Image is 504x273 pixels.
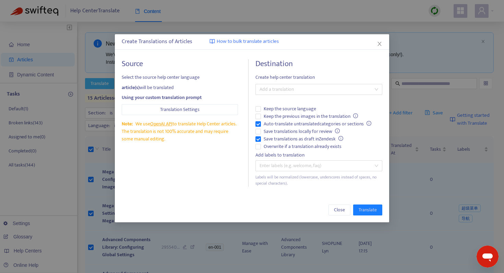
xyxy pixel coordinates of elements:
button: Close [328,204,350,215]
div: will be translated [122,84,238,91]
strong: article(s) [122,84,140,91]
span: Keep the previous images in the translation [261,113,361,120]
span: Overwrite if a translation already exists [261,143,344,150]
span: Select the source help center language [122,74,238,81]
div: Using your custom translation prompt [122,94,238,101]
div: Create Translations of Articles [122,38,382,46]
a: How to bulk translate articles [209,38,279,46]
span: info-circle [353,113,358,118]
span: info-circle [367,121,371,126]
h4: Source [122,59,238,69]
img: image-link [209,39,215,44]
div: Labels will be normalized (lowercase, underscores instead of spaces, no special characters). [255,174,382,187]
button: Close [376,40,383,48]
span: info-circle [335,128,340,133]
span: Save translations locally for review [261,128,343,135]
button: Translate [353,204,382,215]
span: close [377,41,382,47]
span: How to bulk translate articles [217,38,279,46]
span: Save translations as draft in Zendesk [261,135,346,143]
span: Note: [122,120,133,128]
iframe: メッセージングウィンドウを開くボタン [477,246,499,268]
a: OpenAI API [150,120,172,128]
span: Close [334,206,345,214]
h4: Destination [255,59,382,69]
span: Auto-translate untranslated categories or sections [261,120,374,128]
div: We use to translate Help Center articles. The translation is not 100% accurate and may require so... [122,120,238,143]
span: Keep the source language [261,105,319,113]
div: Add labels to translation [255,151,382,159]
span: Translation Settings [160,106,200,113]
span: Create help center translation [255,74,382,81]
span: info-circle [338,136,343,141]
button: Translation Settings [122,104,238,115]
